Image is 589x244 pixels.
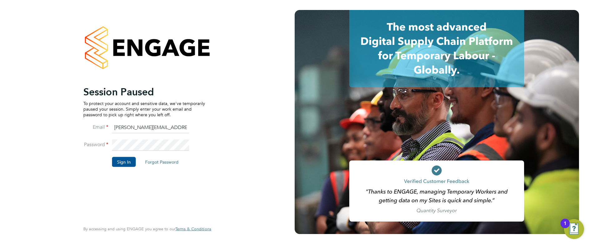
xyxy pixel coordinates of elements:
[112,157,136,167] button: Sign In
[83,226,211,232] span: By accessing and using ENGAGE you agree to our
[140,157,184,167] button: Forgot Password
[112,122,189,133] input: Enter your work email...
[564,223,567,232] div: 1
[564,219,584,239] button: Open Resource Center, 1 new notification
[83,124,108,130] label: Email
[175,227,211,232] a: Terms & Conditions
[83,141,108,148] label: Password
[83,85,205,98] h2: Session Paused
[83,100,205,117] p: To protect your account and sensitive data, we've temporarily paused your session. Simply enter y...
